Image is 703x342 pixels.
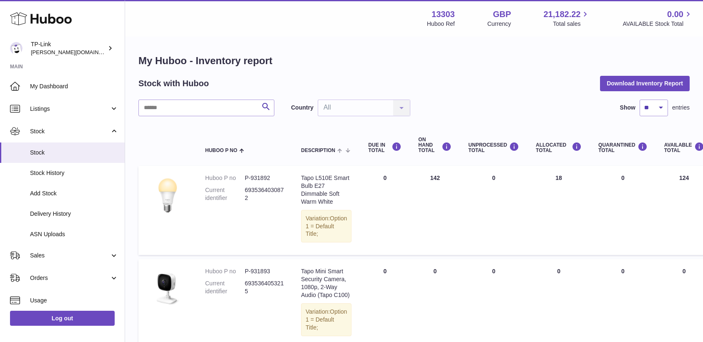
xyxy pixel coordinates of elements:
[360,166,410,255] td: 0
[623,20,693,28] span: AVAILABLE Stock Total
[205,148,237,153] span: Huboo P no
[600,76,690,91] button: Download Inventory Report
[493,9,511,20] strong: GBP
[10,42,23,55] img: susie.li@tp-link.com
[205,267,245,275] dt: Huboo P no
[418,137,452,154] div: ON HAND Total
[30,297,118,305] span: Usage
[536,142,582,153] div: ALLOCATED Total
[301,210,351,243] div: Variation:
[30,210,118,218] span: Delivery History
[301,174,351,206] div: Tapo L510E Smart Bulb E27 Dimmable Soft Warm White
[245,186,284,202] dd: 6935364030872
[205,280,245,295] dt: Current identifier
[306,215,347,237] span: Option 1 = Default Title;
[621,175,625,181] span: 0
[487,20,511,28] div: Currency
[30,190,118,197] span: Add Stock
[30,252,110,260] span: Sales
[427,20,455,28] div: Huboo Ref
[368,142,402,153] div: DUE IN TOTAL
[621,268,625,275] span: 0
[306,308,347,331] span: Option 1 = Default Title;
[301,303,351,336] div: Variation:
[31,49,211,55] span: [PERSON_NAME][DOMAIN_NAME][EMAIL_ADDRESS][DOMAIN_NAME]
[245,174,284,182] dd: P-931892
[30,127,110,135] span: Stock
[245,280,284,295] dd: 6935364053215
[138,78,209,89] h2: Stock with Huboo
[301,148,335,153] span: Description
[30,169,118,177] span: Stock History
[205,174,245,182] dt: Huboo P no
[301,267,351,299] div: Tapo Mini Smart Security Camera, 1080p, 2-Way Audio (Tapo C100)
[31,40,106,56] div: TP-Link
[291,104,314,112] label: Country
[30,274,110,282] span: Orders
[432,9,455,20] strong: 13303
[543,9,580,20] span: 21,182.22
[468,142,519,153] div: UNPROCESSED Total
[460,166,527,255] td: 0
[147,267,188,309] img: product image
[138,54,690,67] h1: My Huboo - Inventory report
[667,9,683,20] span: 0.00
[30,230,118,238] span: ASN Uploads
[598,142,648,153] div: QUARANTINED Total
[410,166,460,255] td: 142
[30,149,118,157] span: Stock
[30,105,110,113] span: Listings
[10,311,115,326] a: Log out
[672,104,690,112] span: entries
[620,104,635,112] label: Show
[245,267,284,275] dd: P-931893
[553,20,590,28] span: Total sales
[623,9,693,28] a: 0.00 AVAILABLE Stock Total
[543,9,590,28] a: 21,182.22 Total sales
[205,186,245,202] dt: Current identifier
[30,82,118,90] span: My Dashboard
[527,166,590,255] td: 18
[147,174,188,216] img: product image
